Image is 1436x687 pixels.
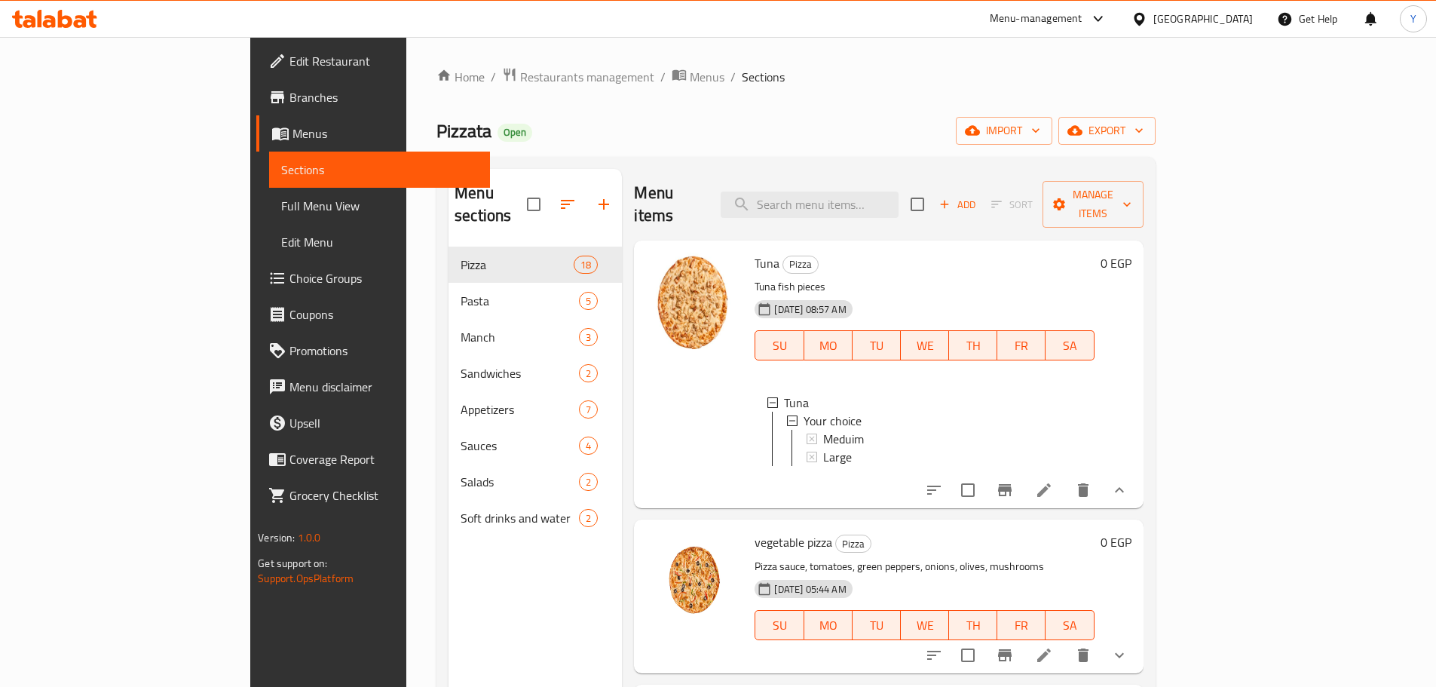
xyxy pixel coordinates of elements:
span: 3 [580,330,597,345]
div: Sauces4 [449,428,622,464]
button: TU [853,610,901,640]
li: / [660,68,666,86]
span: vegetable pizza [755,531,832,554]
span: Sandwiches [461,364,579,382]
span: Edit Menu [281,233,478,251]
h6: 0 EGP [1101,532,1131,553]
div: items [579,328,598,346]
span: Add [937,196,978,213]
span: Select to update [952,474,984,506]
span: Open [498,126,532,139]
span: Manage items [1055,186,1131,223]
input: search [721,192,899,218]
span: 2 [580,367,597,381]
span: SA [1052,615,1088,636]
button: export [1058,117,1156,145]
span: Get support on: [258,554,327,573]
span: Restaurants management [520,68,654,86]
a: Edit Menu [269,224,490,260]
div: items [579,509,598,527]
span: Full Menu View [281,197,478,215]
span: 18 [574,258,597,272]
button: sort-choices [916,472,952,508]
a: Choice Groups [256,260,490,296]
div: Manch [461,328,579,346]
button: FR [997,610,1046,640]
span: SU [761,335,798,357]
a: Branches [256,79,490,115]
a: Edit menu item [1035,646,1053,664]
span: MO [810,615,847,636]
span: [DATE] 05:44 AM [768,582,852,597]
div: Salads [461,473,579,491]
a: Menu disclaimer [256,369,490,405]
button: WE [901,610,949,640]
span: Sections [281,161,478,179]
span: MO [810,335,847,357]
span: Select section [902,189,933,220]
button: Manage items [1043,181,1144,228]
span: Promotions [289,342,478,360]
nav: Menu sections [449,241,622,542]
a: Menus [672,67,724,87]
h2: Menu items [634,182,702,227]
span: Meduim [823,430,864,448]
span: export [1070,121,1144,140]
span: Tuna [784,394,809,412]
span: TH [955,615,991,636]
span: Select section first [981,193,1043,216]
h6: 0 EGP [1101,253,1131,274]
span: FR [1003,615,1039,636]
button: Branch-specific-item [987,472,1023,508]
span: Sections [742,68,785,86]
span: SA [1052,335,1088,357]
button: delete [1065,637,1101,673]
li: / [730,68,736,86]
span: Soft drinks and water [461,509,579,527]
h2: Menu sections [455,182,527,227]
span: 2 [580,511,597,526]
button: SU [755,330,804,360]
div: Open [498,124,532,142]
span: Choice Groups [289,269,478,287]
span: Menu disclaimer [289,378,478,396]
span: Select all sections [518,189,550,220]
a: Sections [269,152,490,188]
div: Menu-management [990,10,1082,28]
span: TU [859,335,895,357]
div: [GEOGRAPHIC_DATA] [1153,11,1253,27]
span: Pizza [783,256,818,273]
span: FR [1003,335,1039,357]
button: SU [755,610,804,640]
button: TH [949,610,997,640]
span: Edit Restaurant [289,52,478,70]
a: Coupons [256,296,490,333]
span: Pizza [836,535,871,553]
span: SU [761,615,798,636]
a: Edit menu item [1035,481,1053,499]
span: Pizza [461,256,574,274]
div: items [579,473,598,491]
button: MO [804,330,853,360]
span: import [968,121,1040,140]
span: 7 [580,403,597,417]
button: Branch-specific-item [987,637,1023,673]
span: Large [823,448,852,466]
span: TH [955,335,991,357]
li: / [491,68,496,86]
a: Coverage Report [256,441,490,477]
span: Add item [933,193,981,216]
a: Upsell [256,405,490,441]
div: items [574,256,598,274]
span: Menus [690,68,724,86]
div: Salads2 [449,464,622,500]
button: show more [1101,637,1137,673]
div: Pasta5 [449,283,622,319]
button: delete [1065,472,1101,508]
button: import [956,117,1052,145]
span: Select to update [952,639,984,671]
button: MO [804,610,853,640]
span: Sauces [461,437,579,455]
button: sort-choices [916,637,952,673]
